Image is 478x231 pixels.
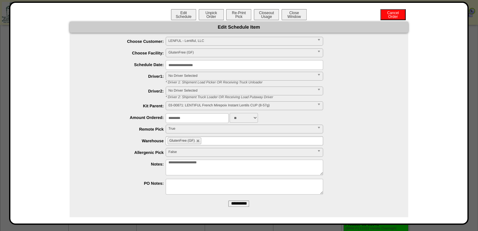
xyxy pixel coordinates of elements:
span: GlutenFree (GF) [168,49,315,56]
label: Notes: [82,162,166,166]
label: Warehouse [82,138,166,143]
button: CancelOrder [380,9,406,20]
span: GlutenFree (GF) [169,139,195,143]
label: Driver2: [82,89,166,93]
label: Choose Customer: [82,39,166,44]
label: Choose Facility: [82,51,166,55]
button: Re-PrintPick [226,9,251,20]
label: PO Notes: [82,181,166,186]
label: Kit Parent: [82,104,166,108]
label: Amount Ordered: [82,115,166,120]
button: EditSchedule [171,9,196,20]
span: LENFUL - Lentiful, LLC [168,37,315,45]
a: CloseWindow [281,14,307,19]
span: No Driver Selected [168,72,315,80]
label: Schedule Date: [82,62,166,67]
span: No Driver Selected [168,87,315,94]
label: Allergenic Pick [82,150,166,155]
label: Driver1: [82,74,166,79]
label: Remote Pick [82,127,166,132]
span: 03-00871: LENTIFUL French Mirepoix Instant Lentils CUP (8-57g) [168,102,315,109]
div: * Driver 1: Shipment Load Picker OR Receiving Truck Unloader [161,81,408,84]
button: CloseWindow [282,9,307,20]
span: True [168,125,315,132]
div: * Driver 2: Shipment Truck Loader OR Receiving Load Putaway Driver [161,95,408,99]
div: Edit Schedule Item [70,22,408,33]
button: CloseoutUsage [254,9,279,20]
span: False [168,148,315,156]
button: UnpickOrder [199,9,224,20]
